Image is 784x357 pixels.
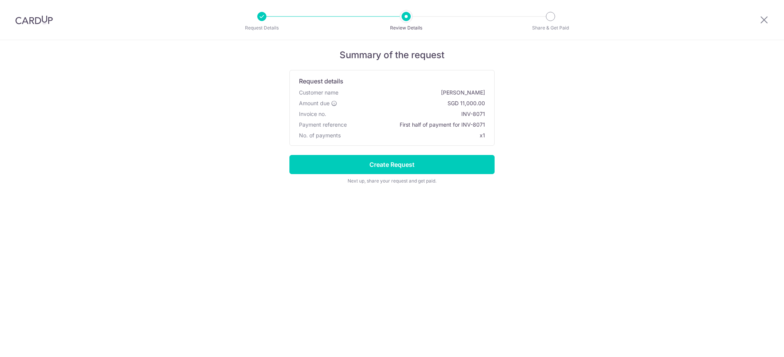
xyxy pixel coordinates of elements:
[289,177,495,185] div: Next up, share your request and get paid.
[350,121,485,129] span: First half of payment for INV-8071
[341,89,485,96] span: [PERSON_NAME]
[378,24,434,32] p: Review Details
[329,110,485,118] span: INV-8071
[234,24,290,32] p: Request Details
[340,99,485,107] span: SGD 11,000.00
[289,49,495,61] h5: Summary of the request
[289,155,495,174] input: Create Request
[480,132,485,139] span: x1
[15,15,53,24] img: CardUp
[299,77,343,86] span: Request details
[522,24,579,32] p: Share & Get Paid
[299,110,326,118] span: Invoice no.
[299,89,338,96] span: Customer name
[299,99,337,107] label: Amount due
[299,132,341,139] span: No. of payments
[299,121,347,129] span: Payment reference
